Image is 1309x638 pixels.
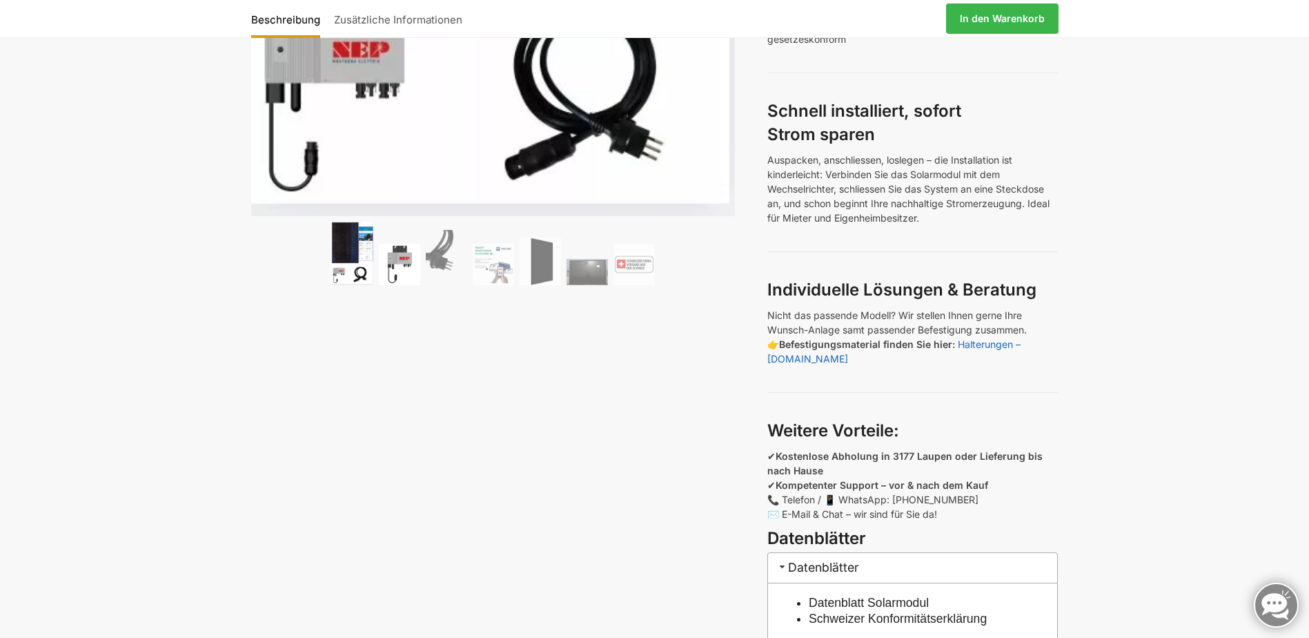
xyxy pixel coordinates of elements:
strong: Befestigungsmaterial finden Sie hier: [779,338,955,350]
p: ✔ ✔ 📞 Telefon / 📱 WhatsApp: [PHONE_NUMBER] ✉️ E-Mail & Chat – wir sind für Sie da! [767,449,1058,521]
img: Balkonkraftwerk 405/600 Watt erweiterbar – Bild 7 [613,244,655,285]
strong: Kostenlose Abholung in 3177 Laupen oder Lieferung bis nach Hause [767,450,1043,476]
h3: Datenblätter [767,552,1058,583]
p: Nicht das passende Modell? Wir stellen Ihnen gerne Ihre Wunsch-Anlage samt passender Befestigung ... [767,308,1058,366]
strong: Weitere Vorteile: [767,420,899,441]
a: Schweizer Konformitätserklärung [809,612,987,626]
img: Nep 600 [379,244,420,285]
a: Zusätzliche Informationen [327,2,469,35]
strong: Individuelle Lösungen & Beratung [767,280,1036,300]
img: TommaTech Vorderseite [520,238,561,285]
strong: Schnell installiert, sofort Strom sparen [767,101,961,145]
a: Datenblatt Solarmodul [809,596,929,610]
a: Beschreibung [251,2,327,35]
img: Balkonkraftwerk 405/600 Watt erweiterbar – Bild 4 [473,244,514,285]
h3: Datenblätter [767,527,1058,551]
a: In den Warenkorb [946,3,1059,34]
img: Balkonkraftwerk 405/600 Watt erweiterbar – Bild 6 [567,259,608,285]
img: Anschlusskabel-3meter_schweizer-stecker [426,230,467,285]
strong: Kompetenter Support – vor & nach dem Kauf [776,479,988,491]
img: Steckerfertig Plug & Play mit 410 Watt [332,222,373,285]
p: Auspacken, anschliessen, loslegen – die Installation ist kinderleicht: Verbinden Sie das Solarmod... [767,153,1058,225]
